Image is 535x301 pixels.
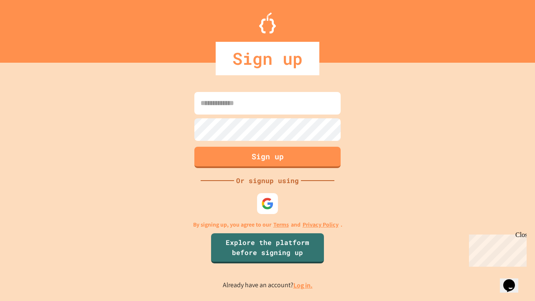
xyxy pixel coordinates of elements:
[193,220,342,229] p: By signing up, you agree to our and .
[194,147,341,168] button: Sign up
[303,220,339,229] a: Privacy Policy
[3,3,58,53] div: Chat with us now!Close
[216,42,319,75] div: Sign up
[261,197,274,210] img: google-icon.svg
[500,268,527,293] iframe: chat widget
[293,281,313,290] a: Log in.
[273,220,289,229] a: Terms
[211,233,324,263] a: Explore the platform before signing up
[223,280,313,291] p: Already have an account?
[259,13,276,33] img: Logo.svg
[234,176,301,186] div: Or signup using
[466,231,527,267] iframe: chat widget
